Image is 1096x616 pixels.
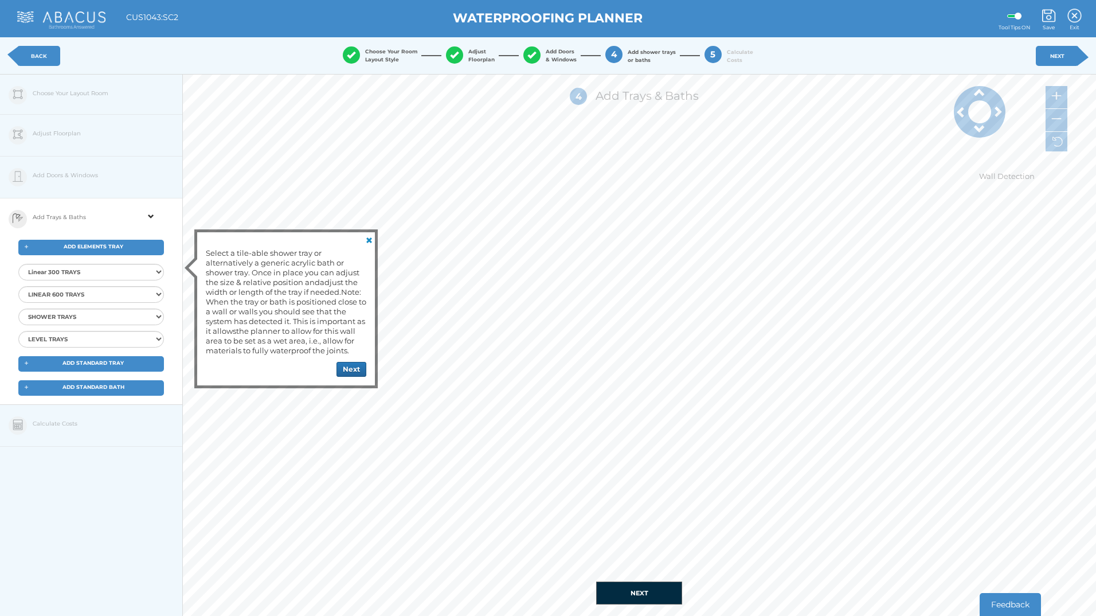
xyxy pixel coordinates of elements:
[365,56,399,63] span: Layout Style
[17,46,60,66] a: BACK
[1042,24,1056,32] span: Save
[33,198,86,236] span: Add Trays & Baths
[468,48,495,63] span: Adjust Floorplan
[126,13,178,22] h1: CUS1043:SC2
[24,357,29,369] span: +
[1007,14,1021,18] label: Guide
[13,213,23,224] img: stage-4-icon.png
[727,48,753,64] span: Calculate Costs
[365,48,417,63] span: Choose Your Room
[1036,46,1079,66] a: NEXT
[330,33,430,78] button: Choose Your Room Layout Style
[1067,3,1082,30] a: Exit
[628,48,676,64] span: Add shower trays or baths
[510,33,589,78] button: Add Doors& Windows
[592,33,688,79] button: 4 Add shower traysor baths
[206,244,366,356] div: Select a tile-able shower tray or alternatively a generic acrylic bath or shower tray. Once in pl...
[1067,24,1082,32] span: Exit
[197,11,899,25] h1: WATERPROOFING PLANNER
[24,381,29,393] span: +
[1042,9,1056,23] img: Save
[691,33,766,79] button: 5 CalculateCosts
[596,582,682,605] button: NEXT
[1067,9,1082,23] img: Exit
[361,232,375,246] a: Close
[62,360,124,366] span: ADD STANDARD TRAY
[433,33,507,78] button: AdjustFloorplan
[980,593,1041,616] button: Feedback
[24,241,29,252] span: +
[64,243,123,249] span: ADD ELEMENTS TRAY
[336,362,366,377] button: Next
[62,384,124,390] span: ADD STANDARD BATH
[546,48,577,63] span: Add Doors & Windows
[999,24,1030,32] span: Tool Tips ON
